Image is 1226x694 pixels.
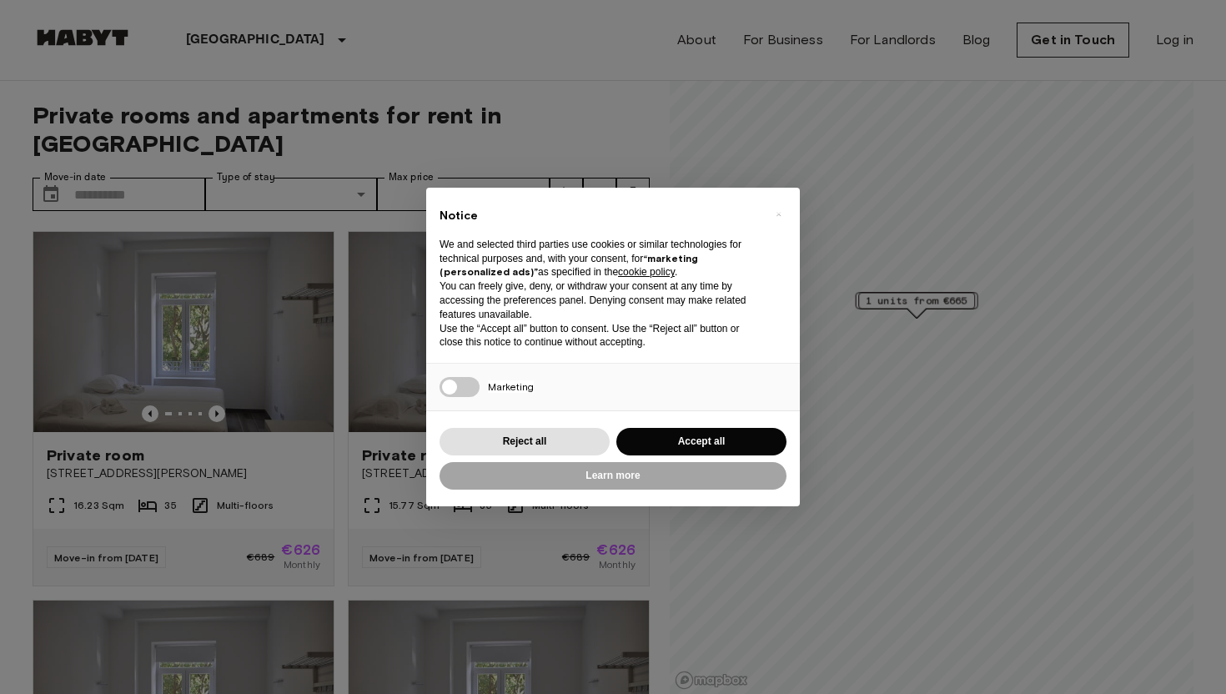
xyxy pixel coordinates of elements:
[440,279,760,321] p: You can freely give, deny, or withdraw your consent at any time by accessing the preferences pane...
[440,252,698,279] strong: “marketing (personalized ads)”
[440,238,760,279] p: We and selected third parties use cookies or similar technologies for technical purposes and, wit...
[776,204,781,224] span: ×
[440,208,760,224] h2: Notice
[488,380,534,393] span: Marketing
[440,428,610,455] button: Reject all
[440,462,786,490] button: Learn more
[765,201,791,228] button: Close this notice
[618,266,675,278] a: cookie policy
[616,428,786,455] button: Accept all
[440,322,760,350] p: Use the “Accept all” button to consent. Use the “Reject all” button or close this notice to conti...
